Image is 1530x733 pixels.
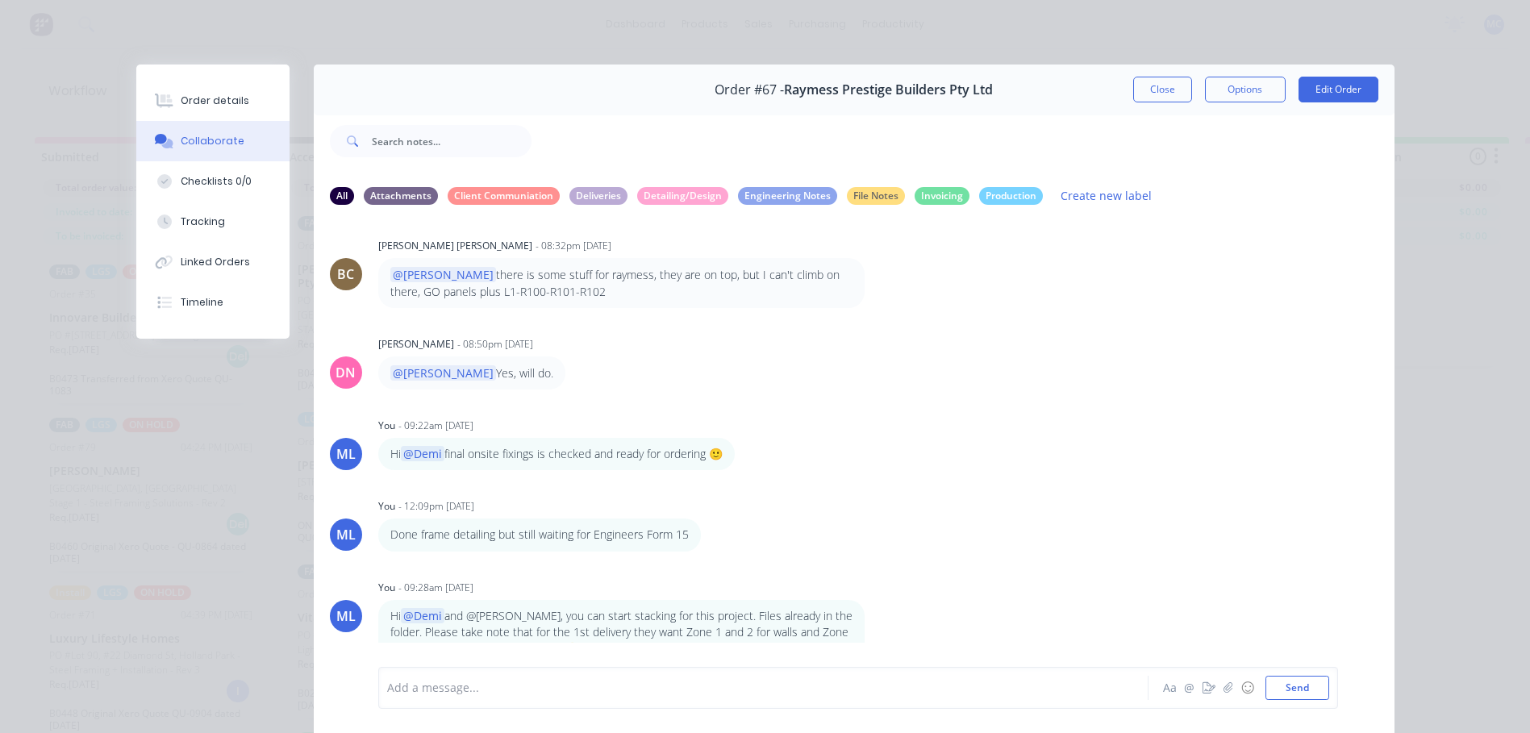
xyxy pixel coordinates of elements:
[136,161,290,202] button: Checklists 0/0
[181,134,244,148] div: Collaborate
[390,364,553,381] div: Yes, will do.
[378,499,395,514] div: You
[738,187,837,205] div: Engineering Notes
[181,174,252,189] div: Checklists 0/0
[390,267,496,282] span: @[PERSON_NAME]
[401,608,444,623] span: @Demi
[136,242,290,282] button: Linked Orders
[136,282,290,323] button: Timeline
[1299,77,1378,102] button: Edit Order
[136,202,290,242] button: Tracking
[390,446,723,462] p: Hi final onsite fixings is checked and ready for ordering 🙂
[398,419,473,433] div: - 09:22am [DATE]
[536,239,611,253] div: - 08:32pm [DATE]
[398,499,474,514] div: - 12:09pm [DATE]
[398,581,473,595] div: - 09:28am [DATE]
[378,419,395,433] div: You
[1205,77,1286,102] button: Options
[1238,678,1257,698] button: ☺
[448,187,560,205] div: Client Communiation
[181,94,249,108] div: Order details
[847,187,905,205] div: File Notes
[336,363,356,382] div: DN
[378,337,454,352] div: [PERSON_NAME]
[1161,678,1180,698] button: Aa
[1180,678,1199,698] button: @
[1053,185,1161,206] button: Create new label
[378,581,395,595] div: You
[979,187,1043,205] div: Production
[390,608,853,657] p: Hi and @[PERSON_NAME], you can start stacking for this project. Files already in the folder. Plea...
[136,121,290,161] button: Collaborate
[372,125,532,157] input: Search notes...
[181,214,225,229] div: Tracking
[915,187,969,205] div: Invoicing
[569,187,627,205] div: Deliveries
[715,82,784,98] span: Order #67 -
[784,82,993,98] span: Raymess Prestige Builders Pty Ltd
[337,264,354,284] div: BC
[390,365,496,381] span: @[PERSON_NAME]
[364,187,438,205] div: Attachments
[336,525,356,544] div: ML
[136,81,290,121] button: Order details
[336,444,356,464] div: ML
[181,295,223,310] div: Timeline
[457,337,533,352] div: - 08:50pm [DATE]
[330,187,354,205] div: All
[181,255,250,269] div: Linked Orders
[390,527,689,543] p: Done frame detailing but still waiting for Engineers Form 15
[1133,77,1192,102] button: Close
[1265,676,1329,700] button: Send
[378,239,532,253] div: [PERSON_NAME] [PERSON_NAME]
[401,446,444,461] span: @Demi
[637,187,728,205] div: Detailing/Design
[336,606,356,626] div: ML
[390,266,853,300] div: there is some stuff for raymess, they are on top, but I can't climb on there, GO panels plus L1-R...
